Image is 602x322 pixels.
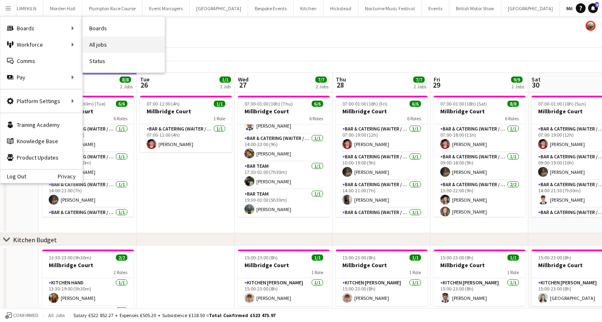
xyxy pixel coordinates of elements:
div: 2 Jobs [414,83,426,90]
span: 8/8 [507,101,519,107]
span: 15:00-23:00 (8h) [244,254,278,261]
span: 07:00-01:00 (18h) (Fri) [342,101,387,107]
span: 13:30-23:00 (9h30m) [49,254,91,261]
h3: Millbridge Court [336,108,428,115]
button: Event Managers [143,0,190,16]
span: 8/8 [120,77,131,83]
span: 15:00-23:00 (8h) [440,254,473,261]
app-card-role: Bar & Catering (Waiter / waitress)1/107:00-18:00 (11h)[PERSON_NAME] [434,124,525,152]
div: Platform Settings [0,93,82,109]
a: Status [83,53,165,69]
app-card-role: Bar & Catering (Waiter / waitress)1/107:00-19:00 (12h)[PERSON_NAME] [336,124,428,152]
app-card-role: Bar & Catering (Waiter / waitress)1/114:00-22:30 (8h30m) [42,208,134,236]
div: 07:00-01:00 (18h) (Sat)8/8Millbridge Court6 RolesBar & Catering (Waiter / waitress)1/107:00-18:00... [434,96,525,217]
app-card-role: Bar & Catering (Waiter / waitress)1/114:00-21:00 (7h)[PERSON_NAME] [42,180,134,208]
span: 1/1 [410,254,421,261]
app-card-role: Bar & Catering (Waiter / waitress)1/110:00-19:00 (9h)[PERSON_NAME] [336,152,428,180]
span: 07:00-01:00 (18h) (Sat) [440,101,487,107]
h3: Millbridge Court [434,108,525,115]
span: 6/6 [116,101,127,107]
button: Events [422,0,449,16]
div: 1 Job [220,83,231,90]
div: Kitchen Budget [13,236,57,244]
span: Wed [238,76,249,83]
h3: Millbridge Court [336,261,428,269]
a: Knowledge Base [0,133,82,149]
div: 2 Jobs [316,83,328,90]
span: 6 Roles [407,115,421,122]
div: 15:00-23:00 (8h)1/1Millbridge Court1 RoleKitchen [PERSON_NAME]1/115:00-23:00 (8h)[PERSON_NAME] [336,250,428,306]
app-job-card: 07:00-01:00 (18h) (Fri)6/6Millbridge Court6 RolesBar & Catering (Waiter / waitress)1/107:00-19:00... [336,96,428,217]
app-job-card: 07:00-00:30 (17h30m) (Tue)6/6Millbridge Court6 RolesBar & Catering (Waiter / waitress)1/107:00-19... [42,96,134,217]
span: 6 Roles [113,115,127,122]
span: 26 [139,80,149,90]
app-job-card: 15:00-23:00 (8h)1/1Millbridge Court1 RoleKitchen [PERSON_NAME]1/115:00-23:00 (8h)[PERSON_NAME] [238,250,330,306]
span: 1 Role [311,269,323,275]
app-job-card: 07:00-01:00 (18h) (Thu)6/6Millbridge Court6 Roles[PERSON_NAME]Bar & Catering (Waiter / waitress)1... [238,96,330,217]
app-card-role: Bar Team1/117:30-01:00 (7h30m)[PERSON_NAME] [238,162,330,189]
span: Thu [336,76,346,83]
h3: Millbridge Court [238,108,330,115]
a: Product Updates [0,149,82,166]
app-card-role: Bar & Catering (Waiter / waitress)1/114:00-21:00 (7h)[PERSON_NAME] [336,180,428,208]
span: 6/6 [410,101,421,107]
span: 9/9 [511,77,523,83]
span: 15:00-23:00 (8h) [342,254,376,261]
app-card-role: Kitchen [PERSON_NAME]1/115:00-23:00 (8h)[PERSON_NAME] [434,278,525,306]
h3: Millbridge Court [42,261,134,269]
app-user-avatar: Staffing Manager [586,21,595,31]
app-card-role: Bar & Catering (Waiter / waitress)1/107:00-11:00 (4h)[PERSON_NAME] [140,124,232,152]
div: Salary £522 852.27 + Expenses £505.20 + Subsistence £118.50 = [73,312,276,318]
button: LIMEKILN [10,0,43,16]
span: 6/6 [312,101,323,107]
button: Kitchen [294,0,324,16]
button: [GEOGRAPHIC_DATA] [190,0,248,16]
a: Training Academy [0,117,82,133]
span: 1/1 [214,101,225,107]
h3: Millbridge Court [434,261,525,269]
span: 07:00-11:00 (4h) [147,101,180,107]
app-card-role: Bar & Catering (Waiter / waitress)1/109:00-18:00 (9h)[PERSON_NAME] [434,152,525,180]
span: Confirmed [13,313,38,318]
a: Privacy [58,173,82,180]
a: Boards [83,20,165,36]
div: Pay [0,69,82,86]
app-card-role: Kitchen [PERSON_NAME]1/115:00-23:00 (8h)[PERSON_NAME] [336,278,428,306]
app-job-card: 07:00-11:00 (4h)1/1Millbridge Court1 RoleBar & Catering (Waiter / waitress)1/107:00-11:00 (4h)[PE... [140,96,232,152]
a: All jobs [83,36,165,53]
span: Fri [434,76,440,83]
app-job-card: 15:00-23:00 (8h)1/1Millbridge Court1 RoleKitchen [PERSON_NAME]1/115:00-23:00 (8h)[PERSON_NAME] [434,250,525,306]
span: 15:00-23:00 (8h) [538,254,571,261]
app-card-role: Bar & Catering (Waiter / waitress)1/114:00-22:00 (8h) [336,208,428,236]
span: 1/1 [507,254,519,261]
app-card-role: Kitchen Hand1/113:30-19:00 (5h30m)[PERSON_NAME] [42,278,134,306]
div: 2 Jobs [511,83,524,90]
div: Boards [0,20,82,36]
button: Morden Hall [43,0,82,16]
span: Sat [532,76,541,83]
span: 7/7 [413,77,425,83]
button: Confirmed [4,311,40,320]
app-card-role: Bar & Catering (Waiter / waitress)1/107:00-19:00 (12h)[PERSON_NAME] [42,124,134,152]
span: 1 Role [409,269,421,275]
span: Total Confirmed £523 475.97 [209,312,276,318]
span: Tue [140,76,149,83]
span: 1 Role [213,115,225,122]
span: 1 Role [507,269,519,275]
button: [GEOGRAPHIC_DATA] [501,0,560,16]
span: 27 [237,80,249,90]
span: 2 Roles [113,269,127,275]
span: 7/7 [315,77,327,83]
span: 2/2 [116,254,127,261]
a: Log Out [0,173,26,180]
span: 07:00-01:00 (18h) (Sun) [538,101,586,107]
span: 07:00-01:00 (18h) (Thu) [244,101,293,107]
span: All jobs [47,312,66,318]
a: Comms [0,53,82,69]
span: 1/1 [312,254,323,261]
